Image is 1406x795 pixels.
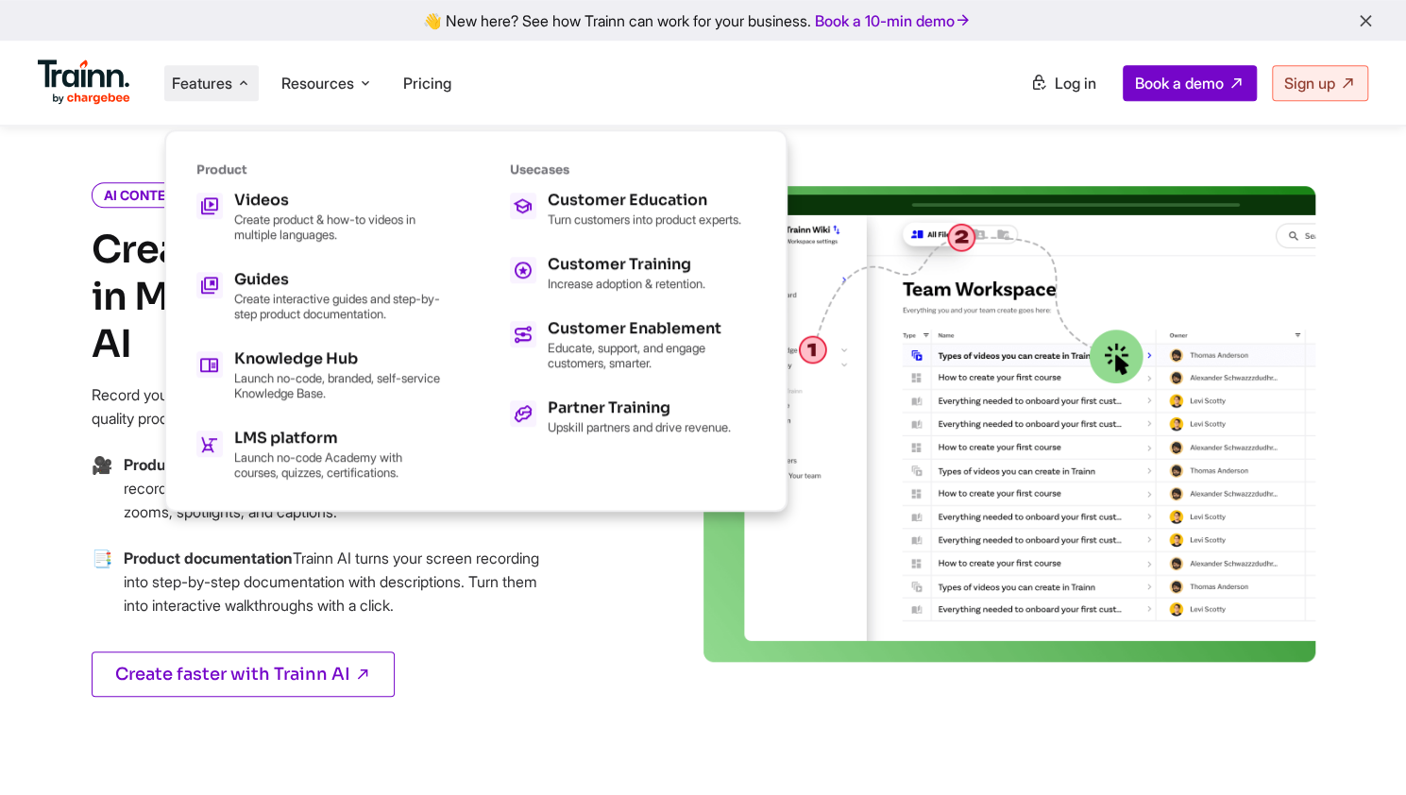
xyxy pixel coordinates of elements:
[124,547,545,617] p: Trainn AI turns your screen recording into step-by-step documentation with descriptions. Turn the...
[92,182,277,208] i: AI CONTENT AUTHORING
[234,351,442,366] h5: Knowledge Hub
[196,272,442,321] a: Guides Create interactive guides and step-by-step product documentation.
[124,455,236,474] b: Product Videos:
[234,272,442,287] h5: Guides
[281,73,354,93] span: Resources
[703,186,1315,662] img: video creation | saas learning management system
[124,549,293,567] b: Product documentation
[1135,74,1224,93] span: Book a demo
[548,211,741,227] p: Turn customers into product experts.
[92,383,545,431] p: Record your screen and let Trainn AI turn them into professional-quality product videos and step-...
[11,11,1395,29] div: 👋 New here? See how Trainn can work for your business.
[234,211,442,242] p: Create product & how-to videos in multiple languages.
[1284,74,1335,93] span: Sign up
[548,193,741,208] h5: Customer Education
[234,291,442,321] p: Create interactive guides and step-by-step product documentation.
[548,340,755,370] p: Educate, support, and engage customers, smarter.
[1272,65,1368,101] a: Sign up
[811,8,975,34] a: Book a 10-min demo
[196,351,442,400] a: Knowledge Hub Launch no-code, branded, self-service Knowledge Base.
[510,257,755,291] a: Customer Training Increase adoption & retention.
[1312,704,1406,795] iframe: Chat Widget
[196,193,442,242] a: Videos Create product & how-to videos in multiple languages.
[510,161,755,178] h6: Usecases
[234,193,442,208] h5: Videos
[403,74,451,93] a: Pricing
[548,276,705,291] p: Increase adoption & retention.
[510,400,755,434] a: Partner Training Upskill partners and drive revenue.
[234,431,442,446] h5: LMS platform
[124,453,545,524] p: Trainn AI automatically turns your screen recording into a stunning product video with AI voiceov...
[92,453,112,547] span: →
[1055,74,1096,93] span: Log in
[548,321,755,336] h5: Customer Enablement
[548,419,731,434] p: Upskill partners and drive revenue.
[234,370,442,400] p: Launch no-code, branded, self-service Knowledge Base.
[92,547,112,640] span: →
[92,651,395,697] a: Create faster with Trainn AI
[196,431,442,480] a: LMS platform Launch no-code Academy with courses, quizzes, certifications.
[38,59,130,105] img: Trainn Logo
[234,449,442,480] p: Launch no-code Academy with courses, quizzes, certifications.
[510,321,755,370] a: Customer Enablement Educate, support, and engage customers, smarter.
[548,400,731,415] h5: Partner Training
[1123,65,1257,101] a: Book a demo
[172,73,232,93] span: Features
[1019,66,1108,100] a: Log in
[92,227,545,368] h4: Create Training Content in Minutes with Trainn AI
[196,161,442,178] h6: Product
[510,193,755,227] a: Customer Education Turn customers into product experts.
[548,257,705,272] h5: Customer Training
